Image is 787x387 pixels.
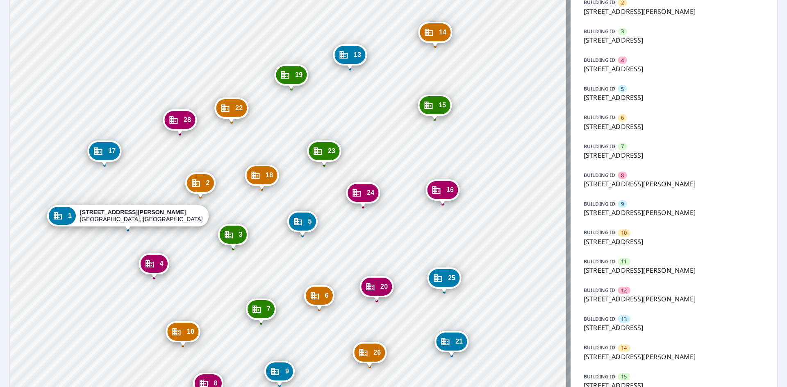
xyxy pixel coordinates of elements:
strong: [STREET_ADDRESS][PERSON_NAME] [80,209,186,215]
div: Dropped pin, building 18, Commercial property, 5316 Johnston Mill Ct Charlotte, NC 28269 [245,165,279,190]
div: [GEOGRAPHIC_DATA], [GEOGRAPHIC_DATA] 28269 [80,209,203,223]
span: 14 [439,29,446,35]
span: 10 [621,229,627,237]
p: [STREET_ADDRESS] [584,237,764,247]
p: [STREET_ADDRESS][PERSON_NAME] [584,179,764,189]
span: 6 [325,292,329,299]
span: 23 [328,148,335,154]
p: BUILDING ID [584,114,615,121]
span: 11 [621,258,627,265]
p: [STREET_ADDRESS] [584,122,764,131]
p: BUILDING ID [584,57,615,63]
span: 5 [621,85,624,93]
p: [STREET_ADDRESS] [584,64,764,74]
span: 13 [354,52,361,58]
p: [STREET_ADDRESS][PERSON_NAME] [584,352,764,362]
span: 8 [621,172,624,179]
p: [STREET_ADDRESS][PERSON_NAME] [584,265,764,275]
span: 14 [621,344,627,352]
p: BUILDING ID [584,315,615,322]
p: [STREET_ADDRESS][PERSON_NAME] [584,7,764,16]
p: BUILDING ID [584,172,615,179]
span: 26 [373,349,381,355]
div: Dropped pin, building 22, Commercial property, 5319 Johnston Mill Ct Charlotte, NC 28269 [214,97,248,123]
span: 5 [308,218,312,224]
span: 9 [621,200,624,208]
p: BUILDING ID [584,373,615,380]
span: 1 [68,213,72,219]
p: BUILDING ID [584,229,615,236]
div: Dropped pin, building 21, Commercial property, 5427 Johnston Mill Ct Charlotte, NC 28269 [434,331,469,356]
p: [STREET_ADDRESS] [584,35,764,45]
div: Dropped pin, building 1, Commercial property, 5326 Waverly Lynn Ln Charlotte, NC 28269 [47,205,209,231]
span: 12 [621,287,627,294]
div: Dropped pin, building 6, Commercial property, 4715 Cottage Oaks Dr Charlotte, NC 28269 [304,285,334,310]
span: 15 [439,102,446,108]
span: 4 [160,260,164,267]
div: Dropped pin, building 3, Commercial property, 4730 Cottage Oaks Dr Charlotte, NC 28269 [218,224,248,249]
div: Dropped pin, building 25, Commercial property, 5407 Johnston Mill Ct Charlotte, NC 28269 [427,267,461,293]
span: 13 [621,315,627,323]
span: 19 [295,72,303,78]
span: 25 [448,275,455,281]
span: 28 [184,117,191,123]
span: 7 [621,143,624,150]
div: Dropped pin, building 17, Commercial property, 5308 Waverly Lynn Ln Charlotte, NC 28269 [87,140,121,166]
span: 16 [446,187,454,193]
span: 24 [367,190,374,196]
div: Dropped pin, building 5, Commercial property, 4712 Cottage Oaks Dr Charlotte, NC 28269 [287,211,318,236]
p: BUILDING ID [584,344,615,351]
div: Dropped pin, building 9, Commercial property, 5421 Waverly Lynn Ln Charlotte, NC 28269 [264,361,295,386]
p: [STREET_ADDRESS] [584,323,764,333]
span: 21 [455,338,463,344]
p: BUILDING ID [584,287,615,294]
p: [STREET_ADDRESS][PERSON_NAME] [584,208,764,217]
div: Dropped pin, building 16, Commercial property, 5347 Johnston Mill Ct Charlotte, NC 28269 [425,179,459,205]
p: [STREET_ADDRESS] [584,150,764,160]
div: Dropped pin, building 4, Commercial property, 4808 Cottage Oaks Dr Charlotte, NC 28269 [139,253,169,278]
div: Dropped pin, building 10, Commercial property, 4807 Cottage Oaks Dr Charlotte, NC 28269 [166,321,200,346]
span: 10 [187,328,194,335]
p: BUILDING ID [584,258,615,265]
p: [STREET_ADDRESS] [584,93,764,102]
p: BUILDING ID [584,200,615,207]
span: 8 [214,380,218,386]
div: Dropped pin, building 24, Commercial property, 5346 Johnston Mill Ct Charlotte, NC 28269 [346,182,380,208]
span: 15 [621,373,627,380]
span: 3 [239,231,243,238]
span: 20 [380,283,388,290]
span: 3 [621,27,624,35]
div: Dropped pin, building 2, Commercial property, 5325 Waverly Lynn Ln Charlotte, NC 28269 [185,172,216,198]
div: Dropped pin, building 23, Commercial property, 5318 Johnston Mill Ct Charlotte, NC 28269 [307,140,341,166]
div: Dropped pin, building 28, Commercial property, 5307 Waverly Lynn Ln Charlotte, NC 28269 [163,109,197,135]
div: Dropped pin, building 19, Commercial property, 5333 Johnston Mill Ct Charlotte, NC 28269 [274,64,308,90]
div: Dropped pin, building 13, Commercial property, 4624 Kingsland Ct Charlotte, NC 28269 [333,44,367,70]
p: BUILDING ID [584,28,615,35]
span: 6 [621,114,624,122]
span: 4 [621,57,624,64]
p: [STREET_ADDRESS][PERSON_NAME] [584,294,764,304]
div: Dropped pin, building 14, Commercial property, 5933 Waverly Lynn Ln Charlotte, NC 28269 [418,22,452,47]
p: BUILDING ID [584,85,615,92]
span: 2 [206,180,210,186]
div: Dropped pin, building 26, Commercial property, 5428 Johnston Mill Ct Charlotte, NC 28269 [353,342,387,367]
p: BUILDING ID [584,143,615,150]
span: 9 [285,368,289,374]
div: Dropped pin, building 7, Commercial property, 4727 Cottage Oaks Dr Charlotte, NC 28269 [246,299,276,324]
div: Dropped pin, building 15, Commercial property, 4617 Kingsland Ct Charlotte, NC 28269 [418,95,452,120]
span: 18 [266,172,273,178]
span: 17 [108,148,116,154]
span: 7 [267,306,271,312]
div: Dropped pin, building 20, Commercial property, 5406 Johnston Mill Ct Charlotte, NC 28269 [359,276,393,301]
span: 22 [235,105,243,111]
